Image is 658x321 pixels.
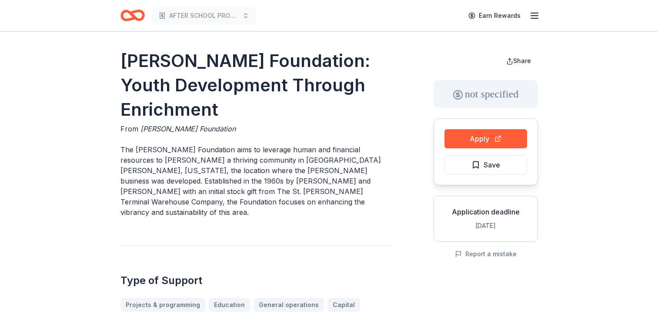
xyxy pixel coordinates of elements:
[120,124,392,134] div: From
[169,10,239,21] span: AFTER SCHOOL PROGRAM
[140,124,236,133] span: [PERSON_NAME] Foundation
[120,274,392,288] h2: Type of Support
[484,159,500,171] span: Save
[254,298,324,312] a: General operations
[120,144,392,217] p: The [PERSON_NAME] Foundation aims to leverage human and financial resources to [PERSON_NAME] a th...
[120,5,145,26] a: Home
[499,52,538,70] button: Share
[434,80,538,108] div: not specified
[441,221,531,231] div: [DATE]
[209,298,250,312] a: Education
[120,298,205,312] a: Projects & programming
[513,57,531,64] span: Share
[441,207,531,217] div: Application deadline
[444,129,527,148] button: Apply
[455,249,517,259] button: Report a mistake
[444,155,527,174] button: Save
[152,7,256,24] button: AFTER SCHOOL PROGRAM
[120,49,392,122] h1: [PERSON_NAME] Foundation: Youth Development Through Enrichment
[327,298,360,312] a: Capital
[463,8,526,23] a: Earn Rewards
